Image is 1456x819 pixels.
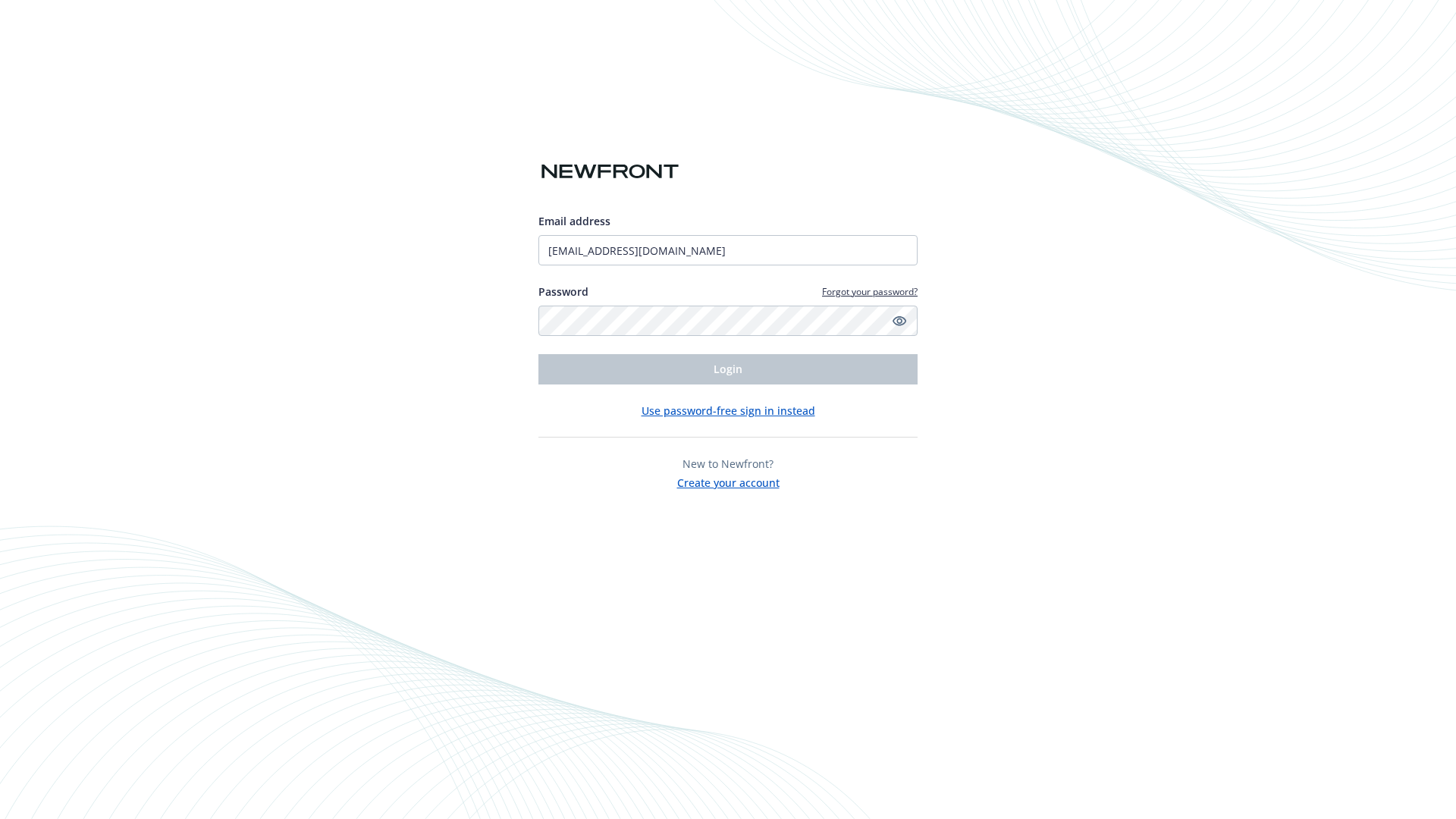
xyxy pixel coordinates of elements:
input: Enter your password [538,306,918,336]
input: Enter your email [538,235,918,265]
span: Email address [538,214,610,228]
button: Create your account [677,472,780,491]
a: Forgot your password? [822,285,918,298]
span: Login [714,362,742,376]
a: Show password [890,312,908,330]
span: New to Newfront? [682,457,773,471]
label: Password [538,284,588,300]
button: Login [538,354,918,384]
img: Newfront logo [538,158,682,185]
button: Use password-free sign in instead [642,403,815,419]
